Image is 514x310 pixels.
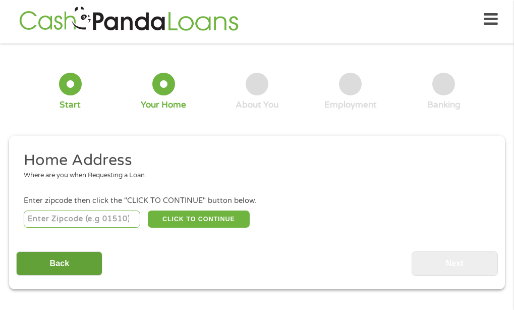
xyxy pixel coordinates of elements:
input: Next [412,251,498,276]
div: Start [60,99,81,111]
div: About You [236,99,278,111]
img: GetLoanNow Logo [16,5,241,34]
div: Banking [427,99,461,111]
div: Enter zipcode then click the "CLICK TO CONTINUE" button below. [24,195,490,206]
div: Employment [324,99,377,111]
h2: Home Address [24,150,483,171]
input: Enter Zipcode (e.g 01510) [24,211,140,228]
button: CLICK TO CONTINUE [148,211,250,228]
div: Where are you when Requesting a Loan. [24,171,483,181]
div: Your Home [141,99,186,111]
input: Back [16,251,102,276]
